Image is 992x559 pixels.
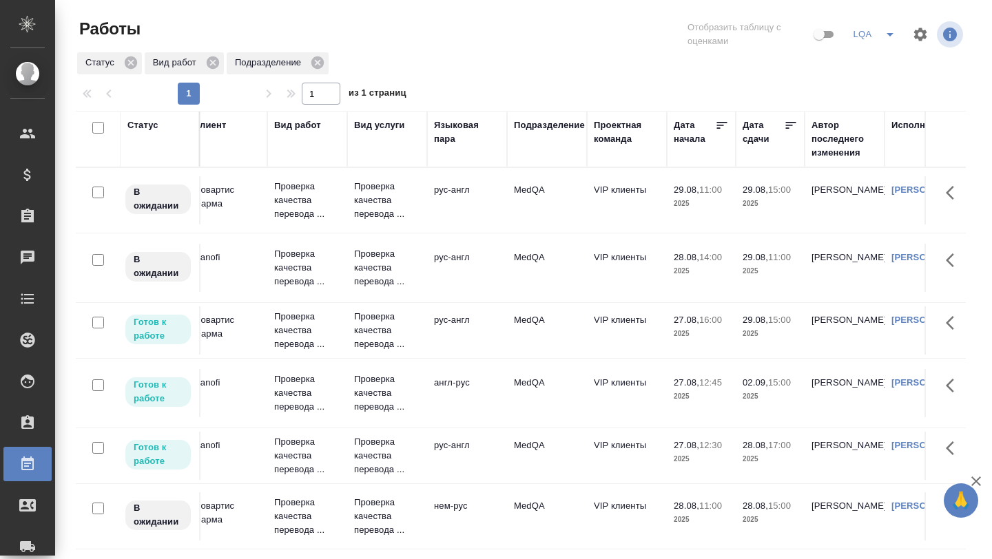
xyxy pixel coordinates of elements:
[768,500,791,511] p: 15:00
[674,184,699,195] p: 29.08,
[274,180,340,221] p: Проверка качества перевода ...
[354,435,420,476] p: Проверка качества перевода ...
[937,21,966,48] span: Посмотреть информацию
[699,252,722,262] p: 14:00
[507,369,587,417] td: MedQA
[76,18,141,40] span: Работы
[194,499,260,527] p: Новартис Фарма
[938,432,971,465] button: Здесь прячутся важные кнопки
[594,118,660,146] div: Проектная команда
[805,369,885,417] td: [PERSON_NAME]
[743,500,768,511] p: 28.08,
[124,376,192,408] div: Исполнитель может приступить к работе
[891,440,968,450] a: [PERSON_NAME]
[235,56,306,70] p: Подразделение
[891,315,968,325] a: [PERSON_NAME]
[514,118,585,132] div: Подразделение
[354,372,420,414] p: Проверка качества перевода ...
[949,486,973,515] span: 🙏
[274,435,340,476] p: Проверка качества перевода ...
[427,244,507,292] td: рус-англ
[891,252,968,262] a: [PERSON_NAME]
[699,315,722,325] p: 16:00
[743,327,798,341] p: 2025
[743,252,768,262] p: 29.08,
[274,496,340,537] p: Проверка качества перевода ...
[768,252,791,262] p: 11:00
[674,252,699,262] p: 28.08,
[743,184,768,195] p: 29.08,
[849,23,904,45] div: split button
[194,183,260,211] p: Новартис Фарма
[674,390,729,403] p: 2025
[507,432,587,480] td: MedQA
[587,306,667,355] td: VIP клиенты
[805,306,885,355] td: [PERSON_NAME]
[938,369,971,402] button: Здесь прячутся важные кнопки
[145,52,224,74] div: Вид работ
[124,313,192,346] div: Исполнитель может приступить к работе
[768,184,791,195] p: 15:00
[743,390,798,403] p: 2025
[507,244,587,292] td: MedQA
[938,244,971,277] button: Здесь прячутся важные кнопки
[743,452,798,466] p: 2025
[227,52,329,74] div: Подразделение
[805,244,885,292] td: [PERSON_NAME]
[904,18,937,51] span: Настроить таблицу
[349,85,406,105] span: из 1 страниц
[891,377,968,388] a: [PERSON_NAME]
[674,264,729,278] p: 2025
[768,315,791,325] p: 15:00
[134,185,183,213] p: В ожидании
[274,310,340,351] p: Проверка качества перевода ...
[768,440,791,450] p: 17:00
[805,492,885,540] td: [PERSON_NAME]
[674,513,729,527] p: 2025
[274,247,340,288] p: Проверка качества перевода ...
[743,118,784,146] div: Дата сдачи
[434,118,500,146] div: Языковая пара
[354,310,420,351] p: Проверка качества перевода ...
[743,377,768,388] p: 02.09,
[674,327,729,341] p: 2025
[134,441,183,468] p: Готов к работе
[699,440,722,450] p: 12:30
[354,496,420,537] p: Проверка качества перевода ...
[354,180,420,221] p: Проверка качества перевода ...
[194,439,260,452] p: Sanofi
[743,440,768,450] p: 28.08,
[77,52,142,74] div: Статус
[587,176,667,224] td: VIP клиенты
[743,513,798,527] p: 2025
[674,500,699,511] p: 28.08,
[805,176,885,224] td: [PERSON_NAME]
[587,244,667,292] td: VIP клиенты
[354,247,420,288] p: Проверка качества перевода ...
[507,306,587,355] td: MedQA
[194,118,226,132] div: Клиент
[944,483,978,518] button: 🙏
[674,315,699,325] p: 27.08,
[274,118,321,132] div: Вид работ
[587,369,667,417] td: VIP клиенты
[812,118,878,160] div: Автор последнего изменения
[124,439,192,471] div: Исполнитель может приступить к работе
[354,118,405,132] div: Вид услуги
[674,452,729,466] p: 2025
[85,56,119,70] p: Статус
[124,183,192,215] div: Исполнитель назначен, приступать к работе пока рано
[674,440,699,450] p: 27.08,
[507,176,587,224] td: MedQA
[427,369,507,417] td: англ-рус
[427,306,507,355] td: рус-англ
[587,492,667,540] td: VIP клиенты
[587,432,667,480] td: VIP клиенты
[134,378,183,405] p: Готов к работе
[194,376,260,390] p: Sanofi
[699,377,722,388] p: 12:45
[134,501,183,529] p: В ожидании
[938,176,971,209] button: Здесь прячутся важные кнопки
[674,197,729,211] p: 2025
[194,251,260,264] p: Sanofi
